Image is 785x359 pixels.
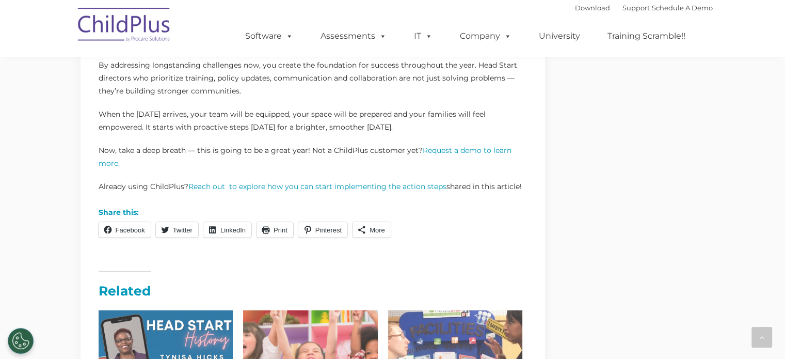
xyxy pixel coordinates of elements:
[528,26,590,46] a: University
[73,1,176,52] img: ChildPlus by Procare Solutions
[220,226,246,234] span: LinkedIn
[257,222,293,238] a: Print
[99,209,139,216] h3: Share this:
[99,180,527,193] p: Already using ChildPlus? shared in this article!
[99,271,151,299] em: Related
[404,26,443,46] a: IT
[99,146,511,168] a: Request a demo to learn more.
[298,222,347,238] a: Pinterest
[652,4,713,12] a: Schedule A Demo
[235,26,303,46] a: Software
[203,222,251,238] a: LinkedIn
[188,182,446,191] a: Reach out to explore how you can start implementing the action steps
[99,222,151,238] a: Facebook
[353,222,391,238] a: More
[597,26,696,46] a: Training Scramble!!
[575,4,610,12] a: Download
[173,226,193,234] span: Twitter
[575,4,713,12] font: |
[274,226,287,234] span: Print
[99,59,527,98] p: By addressing longstanding challenges now, you create the foundation for success throughout the y...
[310,26,397,46] a: Assessments
[8,328,34,354] button: Cookies Settings
[99,144,527,170] p: Now, take a deep breath — this is going to be a great year! Not a ChildPlus customer yet?
[99,108,527,134] p: When the [DATE] arrives, your team will be equipped, your space will be prepared and your familie...
[370,226,385,234] span: More
[116,226,145,234] span: Facebook
[450,26,522,46] a: Company
[315,226,342,234] span: Pinterest
[156,222,198,238] a: Twitter
[617,247,785,359] iframe: Chat Widget
[622,4,650,12] a: Support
